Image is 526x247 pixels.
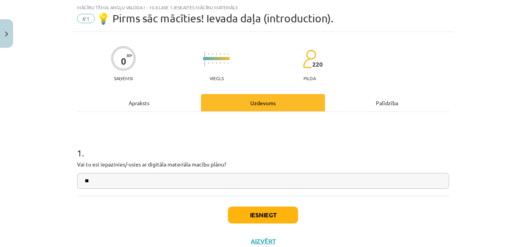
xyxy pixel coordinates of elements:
img: icon-close-lesson-0947bae3869378f0d4975bcd49f059093ad1ed9edebbc8119c70593378902aed.svg [5,32,8,37]
img: icon-short-line-57e1e144782c952c97e751825c79c345078a6d821885a25fce030b3d8c18986b.svg [208,53,209,55]
img: icon-short-line-57e1e144782c952c97e751825c79c345078a6d821885a25fce030b3d8c18986b.svg [220,62,221,64]
img: students-c634bb4e5e11cddfef0936a35e636f08e4e9abd3cc4e673bd6f9a4125e45ecb1.svg [303,49,316,69]
div: Apraksts [77,94,201,111]
img: icon-short-line-57e1e144782c952c97e751825c79c345078a6d821885a25fce030b3d8c18986b.svg [224,53,224,55]
img: icon-short-line-57e1e144782c952c97e751825c79c345078a6d821885a25fce030b3d8c18986b.svg [220,53,221,55]
img: icon-short-line-57e1e144782c952c97e751825c79c345078a6d821885a25fce030b3d8c18986b.svg [208,62,209,64]
h1: 1 . [77,134,449,158]
span: #1 [77,14,95,23]
img: icon-short-line-57e1e144782c952c97e751825c79c345078a6d821885a25fce030b3d8c18986b.svg [216,62,217,64]
p: Vai tu esi iepazinies/-usies ar digitāla materiāla macību plānu? [77,160,449,168]
p: Saņemsi [111,76,136,81]
p: pilda [303,76,316,81]
img: icon-short-line-57e1e144782c952c97e751825c79c345078a6d821885a25fce030b3d8c18986b.svg [212,62,213,64]
span: 220 [312,61,323,68]
p: Viegls [209,76,224,81]
div: Uzdevums [201,94,325,111]
button: Iesniegt [228,207,298,223]
div: Mācību tēma: Angļu valoda i - 10.klase 1.ieskaites mācību materiāls [77,5,449,10]
div: Palīdzība [325,94,449,111]
img: icon-short-line-57e1e144782c952c97e751825c79c345078a6d821885a25fce030b3d8c18986b.svg [216,53,217,55]
img: icon-short-line-57e1e144782c952c97e751825c79c345078a6d821885a25fce030b3d8c18986b.svg [224,62,224,64]
button: Aizvērt [248,237,278,245]
span: XP [127,53,132,57]
span: 💡 Pirms sāc mācīties! Ievada daļa (introduction). [97,12,333,25]
div: 0 [121,56,126,67]
img: icon-short-line-57e1e144782c952c97e751825c79c345078a6d821885a25fce030b3d8c18986b.svg [212,53,213,55]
